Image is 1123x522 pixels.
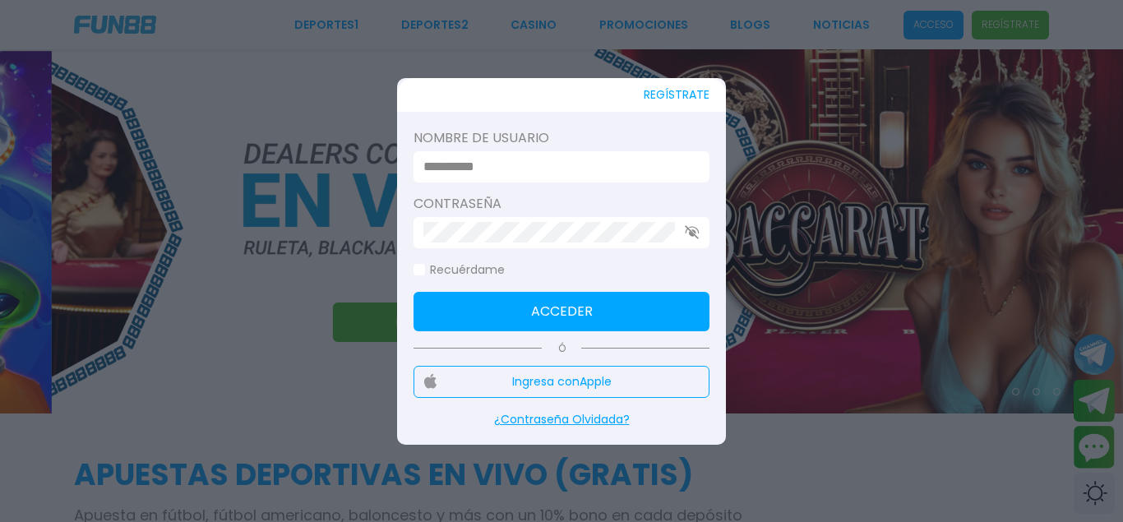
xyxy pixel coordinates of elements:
[414,128,709,148] label: Nombre de usuario
[644,78,709,112] button: REGÍSTRATE
[414,194,709,214] label: Contraseña
[414,366,709,398] button: Ingresa conApple
[414,261,505,279] label: Recuérdame
[414,341,709,356] p: Ó
[414,411,709,428] p: ¿Contraseña Olvidada?
[414,292,709,331] button: Acceder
